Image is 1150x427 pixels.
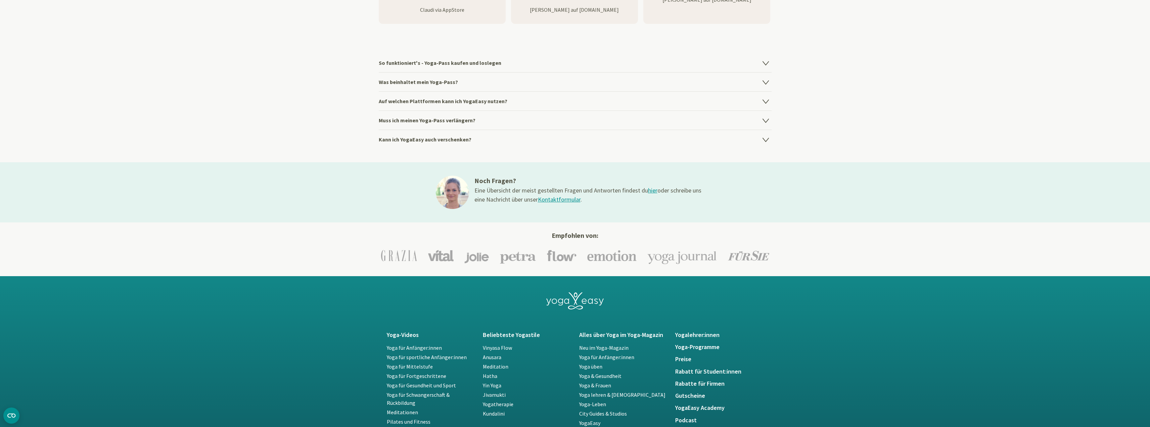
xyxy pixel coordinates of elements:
a: Meditationen [387,409,418,416]
a: Vinyasa Flow [483,344,512,351]
a: Gutscheine [675,392,764,399]
a: Kontaktformular [538,196,581,203]
h3: Noch Fragen? [474,176,703,186]
a: YogaEasy Academy [675,404,764,411]
img: Petra Logo [500,248,536,264]
a: Yoga & Frauen [579,382,611,389]
a: Yogalehrer:innen [675,332,764,338]
p: Claudi via AppStore [379,6,506,14]
h4: Kann ich YogaEasy auch verschenken? [379,130,772,149]
a: Yoga lehren & [DEMOGRAPHIC_DATA] [579,391,665,398]
img: ines@1x.jpg [436,176,469,209]
a: Yogatherapie [483,401,513,408]
a: Rabatt für Student:innen [675,368,764,375]
a: Anusara [483,354,501,360]
a: Yoga-Leben [579,401,606,408]
button: CMP-Widget öffnen [3,408,19,424]
h4: Was beinhaltet mein Yoga-Pass? [379,72,772,91]
a: Yoga für Gesundheit und Sport [387,382,456,389]
a: Yoga für Fortgeschrittene [387,373,446,379]
h4: Muss ich meinen Yoga-Pass verlängern? [379,111,772,130]
a: Neu im Yoga-Magazin [579,344,629,351]
img: Grazia Logo [381,250,417,261]
a: City Guides & Studios [579,410,627,417]
a: Yoga-Programme [675,344,764,350]
a: Kundalini [483,410,505,417]
a: Yoga für Anfänger:innen [579,354,634,360]
a: Yoga für sportliche Anfänger:innen [387,354,467,360]
a: hier [648,186,657,194]
a: Meditation [483,363,508,370]
div: Eine Übersicht der meist gestellten Fragen und Antworten findest du oder schreibe uns eine Nachri... [474,186,703,204]
img: Vital Logo [428,250,454,261]
a: Yoga-Videos [387,332,475,338]
a: Beliebteste Yogastile [483,332,571,338]
a: Yoga üben [579,363,602,370]
img: Emotion Logo [587,250,637,261]
a: Jivamukti [483,391,506,398]
img: Jolie Logo [464,248,489,263]
a: Pilates und Fitness [387,418,430,425]
h4: So funktioniert's - Yoga-Pass kaufen und loslegen [379,53,772,72]
a: Alles über Yoga im Yoga-Magazin [579,332,668,338]
img: Für Sie Logo [728,251,769,261]
a: Yin Yoga [483,382,501,389]
a: Yoga für Anfänger:innen [387,344,442,351]
a: Yoga & Gesundheit [579,373,622,379]
p: [PERSON_NAME] auf [DOMAIN_NAME] [511,6,638,14]
a: Podcast [675,417,764,424]
a: YogaEasy [579,420,600,426]
img: Flow Logo [547,250,577,261]
img: Yoga-Journal Logo [647,247,717,264]
a: Hatha [483,373,497,379]
a: Yoga für Schwangerschaft & Rückbildung [387,391,450,406]
h4: Auf welchen Plattformen kann ich YogaEasy nutzen? [379,91,772,111]
a: Preise [675,356,764,362]
a: Yoga für Mittelstufe [387,363,433,370]
a: Rabatte für Firmen [675,380,764,387]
